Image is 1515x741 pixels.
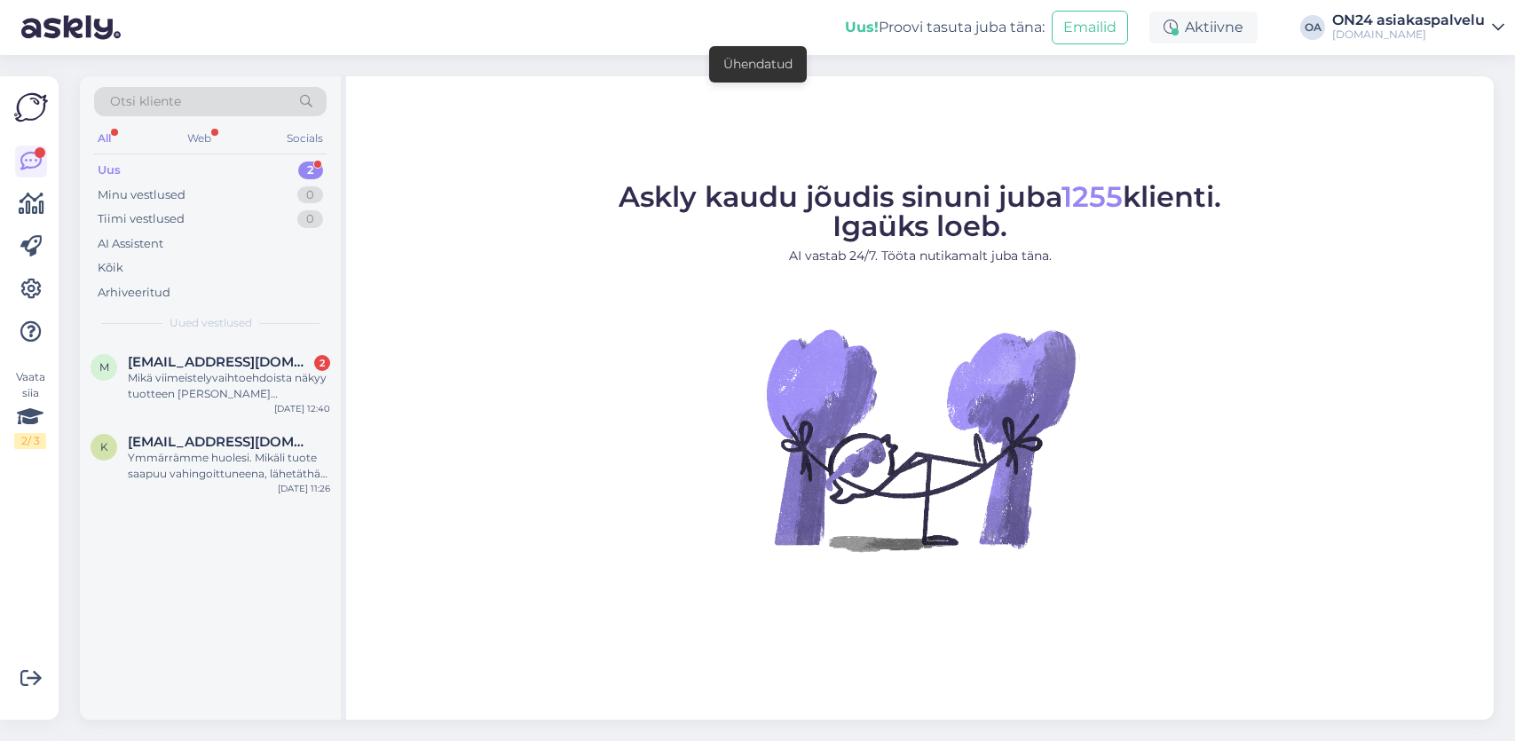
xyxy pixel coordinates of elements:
[94,127,114,150] div: All
[128,450,330,482] div: Ymmärrämme huolesi. Mikäli tuote saapuu vahingoittuneena, lähetäthän meille tilausnumerosi ja kuv...
[274,402,330,415] div: [DATE] 12:40
[98,186,185,204] div: Minu vestlused
[100,440,108,453] span: k
[128,370,330,402] div: Mikä viimeistelyvaihtoehdoista näkyy tuotteen [PERSON_NAME] sängynpäätylaatikko RED/BLACK PLAIN 1...
[761,280,1080,599] img: No Chat active
[128,354,312,370] span: mrpm@saunalahti.fi
[845,19,879,35] b: Uus!
[14,433,46,449] div: 2 / 3
[14,369,46,449] div: Vaata siia
[845,17,1045,38] div: Proovi tasuta juba täna:
[723,55,793,74] div: Ühendatud
[278,482,330,495] div: [DATE] 11:26
[1300,15,1325,40] div: OA
[298,162,323,179] div: 2
[99,360,109,374] span: m
[619,247,1221,265] p: AI vastab 24/7. Tööta nutikamalt juba täna.
[14,91,48,124] img: Askly Logo
[98,162,121,179] div: Uus
[98,259,123,277] div: Kõik
[283,127,327,150] div: Socials
[128,434,312,450] span: keippa51@gmail.com
[184,127,215,150] div: Web
[1332,13,1504,42] a: ON24 asiakaspalvelu[DOMAIN_NAME]
[98,210,185,228] div: Tiimi vestlused
[297,210,323,228] div: 0
[98,235,163,253] div: AI Assistent
[619,179,1221,243] span: Askly kaudu jõudis sinuni juba klienti. Igaüks loeb.
[170,315,252,331] span: Uued vestlused
[1332,28,1485,42] div: [DOMAIN_NAME]
[110,92,181,111] span: Otsi kliente
[1052,11,1128,44] button: Emailid
[314,355,330,371] div: 2
[297,186,323,204] div: 0
[1149,12,1258,43] div: Aktiivne
[98,284,170,302] div: Arhiveeritud
[1332,13,1485,28] div: ON24 asiakaspalvelu
[1061,179,1123,214] span: 1255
